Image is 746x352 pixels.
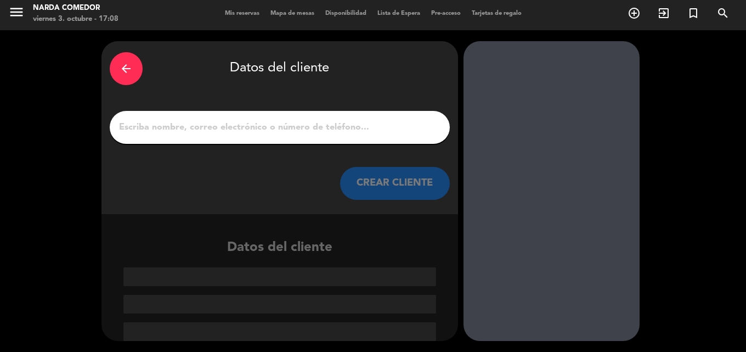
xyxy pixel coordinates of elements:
button: menu [8,4,25,24]
span: Pre-acceso [426,10,466,16]
i: exit_to_app [657,7,670,20]
i: turned_in_not [687,7,700,20]
div: Datos del cliente [101,237,458,341]
input: Escriba nombre, correo electrónico o número de teléfono... [118,120,442,135]
i: arrow_back [120,62,133,75]
span: Mapa de mesas [265,10,320,16]
i: menu [8,4,25,20]
span: Disponibilidad [320,10,372,16]
div: Datos del cliente [110,49,450,88]
i: search [716,7,730,20]
i: add_circle_outline [628,7,641,20]
span: Mis reservas [219,10,265,16]
span: Lista de Espera [372,10,426,16]
div: viernes 3. octubre - 17:08 [33,14,118,25]
button: CREAR CLIENTE [340,167,450,200]
div: Narda Comedor [33,3,118,14]
span: Tarjetas de regalo [466,10,527,16]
